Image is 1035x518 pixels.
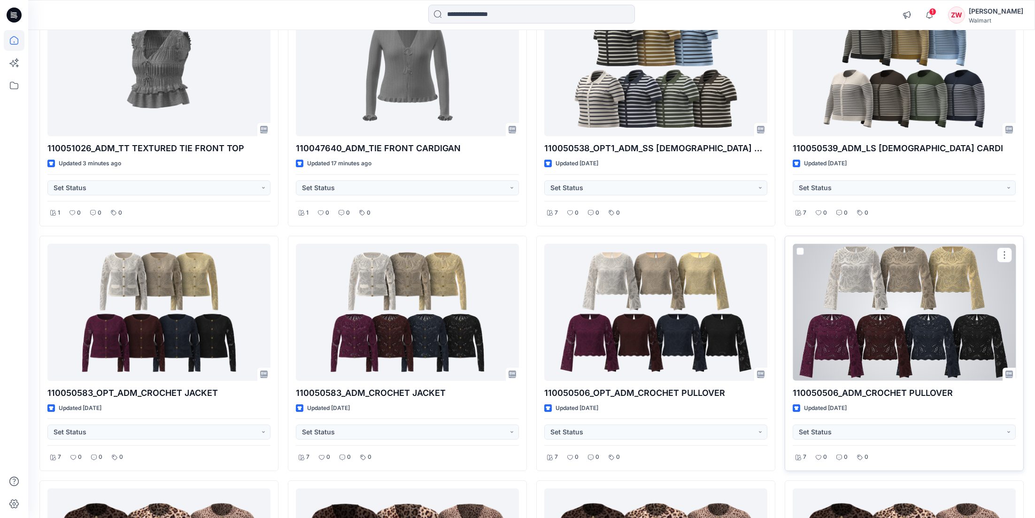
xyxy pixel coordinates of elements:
p: 110047640_ADM_TIE FRONT CARDIGAN [296,142,519,155]
p: 7 [803,452,806,462]
a: 110050506_ADM_CROCHET PULLOVER [793,244,1016,381]
p: 1 [58,208,60,218]
p: 0 [595,208,599,218]
p: 7 [803,208,806,218]
p: Updated 17 minutes ago [307,159,371,169]
p: 1 [306,208,309,218]
p: Updated [DATE] [307,403,350,413]
p: 0 [347,452,351,462]
p: 0 [595,452,599,462]
p: 7 [306,452,309,462]
p: 110050583_OPT_ADM_CROCHET JACKET [47,387,270,400]
p: 0 [823,452,827,462]
p: 0 [367,208,371,218]
p: 110050506_ADM_CROCHET PULLOVER [793,387,1016,400]
span: 1 [929,8,936,15]
p: 110050539_ADM_LS [DEMOGRAPHIC_DATA] CARDI [793,142,1016,155]
p: 110050538_OPT1_ADM_SS [DEMOGRAPHIC_DATA] CARDI [544,142,767,155]
p: 110051026_ADM_TT TEXTURED TIE FRONT TOP [47,142,270,155]
p: 0 [575,208,579,218]
p: 0 [346,208,350,218]
p: 110050583_ADM_CROCHET JACKET [296,387,519,400]
p: 0 [119,452,123,462]
div: Walmart [969,17,1023,24]
p: 0 [99,452,102,462]
p: 0 [368,452,371,462]
p: Updated [DATE] [556,403,598,413]
p: 0 [865,452,868,462]
p: 0 [844,452,848,462]
p: Updated [DATE] [556,159,598,169]
p: 0 [118,208,122,218]
a: 110050506_OPT_ADM_CROCHET PULLOVER [544,244,767,381]
p: 110050506_OPT_ADM_CROCHET PULLOVER [544,387,767,400]
p: 0 [326,452,330,462]
div: ZW [948,7,965,23]
p: 0 [78,452,82,462]
p: 7 [555,208,558,218]
p: 0 [616,208,620,218]
p: 0 [844,208,848,218]
p: 0 [865,208,868,218]
p: 0 [77,208,81,218]
a: 110050583_ADM_CROCHET JACKET [296,244,519,381]
a: 110050583_OPT_ADM_CROCHET JACKET [47,244,270,381]
p: 0 [823,208,827,218]
p: Updated [DATE] [59,403,101,413]
p: 0 [616,452,620,462]
p: 7 [555,452,558,462]
p: Updated [DATE] [804,159,847,169]
div: [PERSON_NAME] [969,6,1023,17]
p: Updated [DATE] [804,403,847,413]
p: 7 [58,452,61,462]
p: 0 [325,208,329,218]
p: Updated 3 minutes ago [59,159,121,169]
p: 0 [98,208,101,218]
p: 0 [575,452,579,462]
